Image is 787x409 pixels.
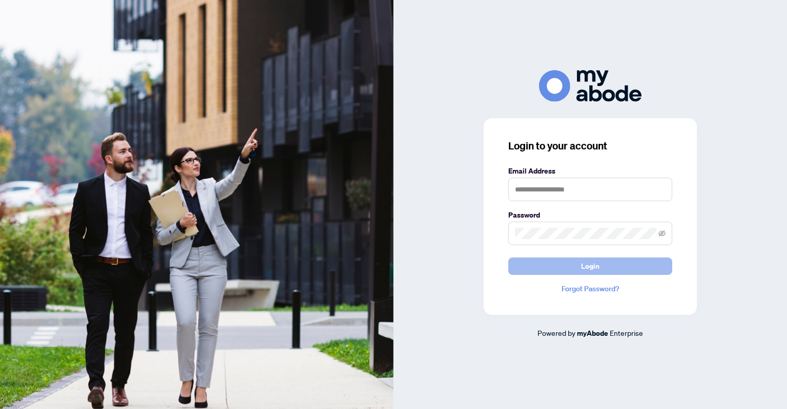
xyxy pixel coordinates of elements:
a: myAbode [577,328,608,339]
span: Powered by [537,328,575,337]
h3: Login to your account [508,139,672,153]
span: Login [581,258,599,274]
button: Login [508,257,672,275]
a: Forgot Password? [508,283,672,294]
label: Email Address [508,165,672,177]
label: Password [508,209,672,221]
img: ma-logo [539,70,641,101]
span: Enterprise [610,328,643,337]
span: eye-invisible [658,230,666,237]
